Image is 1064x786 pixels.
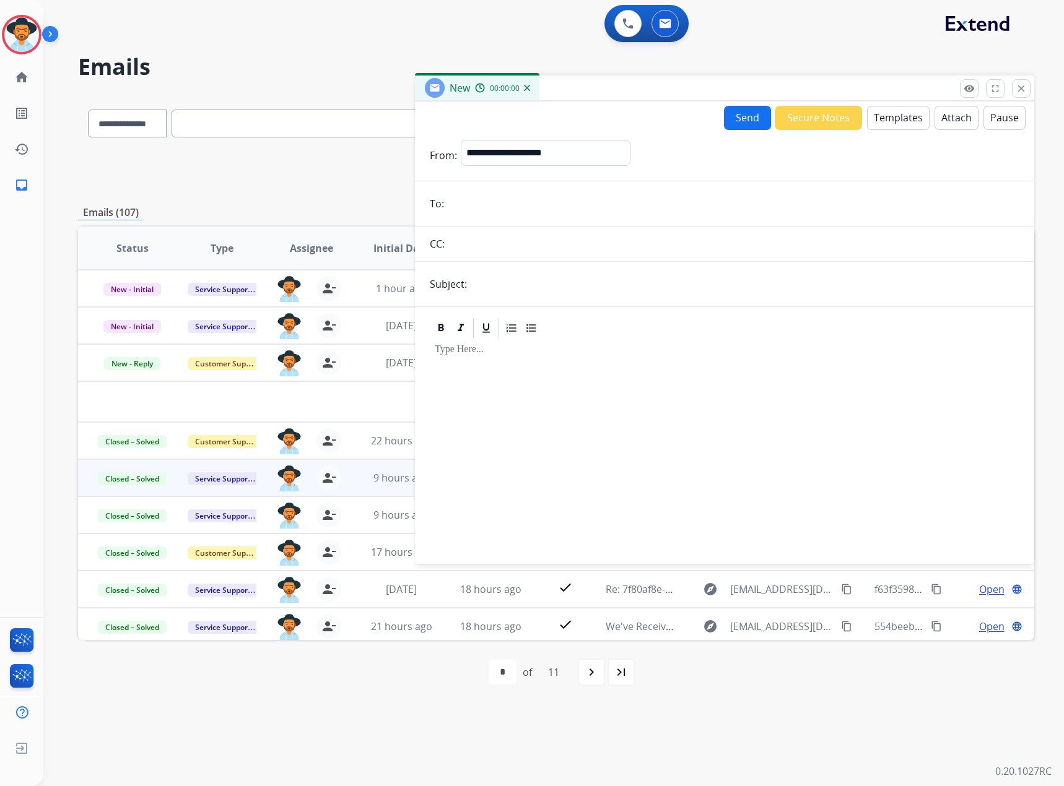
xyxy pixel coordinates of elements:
p: To: [430,196,444,211]
mat-icon: content_copy [931,621,942,632]
mat-icon: home [14,70,29,85]
p: Emails (107) [78,205,144,220]
span: Service Support [188,320,258,333]
img: agent-avatar [277,276,302,302]
mat-icon: content_copy [841,621,852,632]
img: agent-avatar [277,503,302,529]
div: Ordered List [502,319,521,337]
span: f63f3598-54a5-420a-ae90-5a8ed3568cfe [874,582,1058,596]
span: [DATE] [386,319,417,332]
p: Subject: [430,277,467,292]
div: Bold [432,319,450,337]
span: Closed – Solved [98,435,167,448]
span: 9 hours ago [373,471,429,485]
span: [EMAIL_ADDRESS][DOMAIN_NAME] [730,582,835,597]
div: Underline [477,319,495,337]
span: 18 hours ago [460,582,521,596]
mat-icon: person_remove [321,619,336,634]
mat-icon: person_remove [321,470,336,485]
span: 22 hours ago [371,434,432,447]
p: CC: [430,236,445,251]
button: Templates [867,106,930,130]
span: New - Reply [104,357,160,370]
img: agent-avatar [277,540,302,566]
img: agent-avatar [277,614,302,640]
span: [EMAIL_ADDRESS][DOMAIN_NAME] [730,619,835,634]
button: Send [724,106,771,130]
mat-icon: fullscreen [990,83,1001,94]
mat-icon: explore [703,582,718,597]
div: Italic [451,319,470,337]
p: From: [430,148,457,163]
img: agent-avatar [277,577,302,603]
span: Open [979,619,1005,634]
span: Closed – Solved [98,509,167,522]
mat-icon: language [1011,584,1023,595]
mat-icon: history [14,142,29,157]
span: Type [211,241,233,256]
span: Closed – Solved [98,584,167,597]
button: Secure Notes [775,106,862,130]
div: 11 [538,660,569,685]
mat-icon: close [1016,83,1027,94]
span: New - Initial [103,283,161,296]
img: agent-avatar [277,313,302,339]
button: Attach [935,106,979,130]
span: Service Support [188,283,258,296]
span: [DATE] [386,582,417,596]
mat-icon: person_remove [321,582,336,597]
span: Open [979,582,1005,597]
mat-icon: content_copy [841,584,852,595]
mat-icon: remove_red_eye [964,83,975,94]
span: Initial Date [373,241,429,256]
h2: Emails [78,54,1034,79]
span: [DATE] [386,356,417,369]
span: Re: 7f80af8e-e4ed-40b5-8d2c-ae0ec1019b40+BLOOM LIFT ADJ BASE - FULL [606,582,945,596]
span: 1 hour ago [376,282,427,295]
span: New - Initial [103,320,161,333]
span: Customer Support [188,546,268,559]
div: of [523,665,532,680]
button: Pause [983,106,1026,130]
mat-icon: person_remove [321,355,336,370]
span: Service Support [188,509,258,522]
span: Closed – Solved [98,472,167,485]
span: Service Support [188,621,258,634]
mat-icon: person_remove [321,433,336,448]
mat-icon: inbox [14,178,29,192]
mat-icon: content_copy [931,584,942,595]
mat-icon: navigate_next [584,665,599,680]
span: Closed – Solved [98,546,167,559]
span: 9 hours ago [373,508,429,522]
img: agent-avatar [277,428,302,454]
span: Service Support [188,584,258,597]
span: Customer Support [188,357,268,370]
mat-icon: check [558,580,573,595]
img: agent-avatar [277,465,302,491]
mat-icon: person_remove [321,318,336,333]
span: Service Support [188,472,258,485]
img: agent-avatar [277,350,302,376]
span: 00:00:00 [490,84,520,93]
span: Customer Support [188,435,268,448]
mat-icon: language [1011,621,1023,632]
span: 18 hours ago [460,620,521,633]
mat-icon: explore [703,619,718,634]
mat-icon: person_remove [321,545,336,559]
p: 0.20.1027RC [995,764,1052,779]
mat-icon: last_page [614,665,629,680]
span: Status [116,241,149,256]
img: avatar [4,17,39,52]
span: Assignee [290,241,333,256]
span: We've Received your Request / Nous avons reçu votre demande [606,620,904,633]
span: 21 hours ago [371,620,432,633]
span: New [450,81,470,95]
mat-icon: person_remove [321,281,336,296]
span: 17 hours ago [371,545,432,559]
span: Closed – Solved [98,621,167,634]
mat-icon: check [558,617,573,632]
mat-icon: list_alt [14,106,29,121]
mat-icon: person_remove [321,507,336,522]
div: Bullet List [522,319,541,337]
